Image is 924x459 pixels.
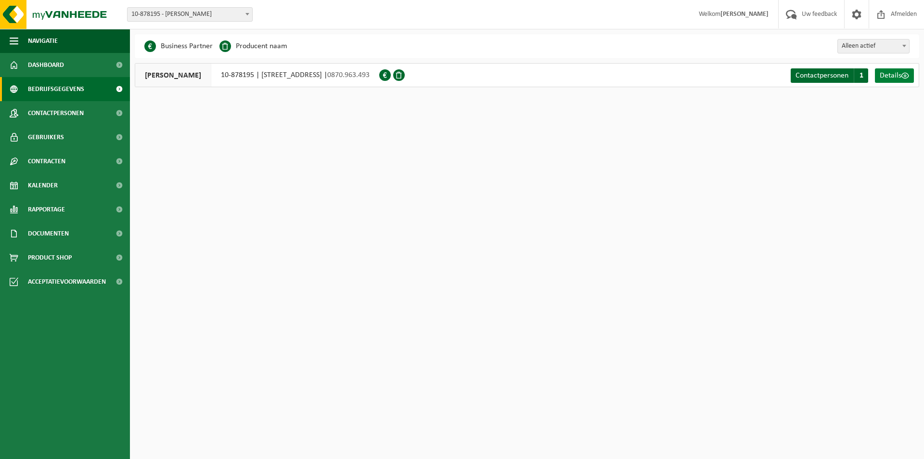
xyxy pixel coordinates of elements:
[135,63,379,87] div: 10-878195 | [STREET_ADDRESS] |
[28,53,64,77] span: Dashboard
[28,222,69,246] span: Documenten
[880,72,901,79] span: Details
[28,270,106,294] span: Acceptatievoorwaarden
[796,72,848,79] span: Contactpersonen
[838,39,909,53] span: Alleen actief
[28,101,84,125] span: Contactpersonen
[854,68,868,83] span: 1
[127,7,253,22] span: 10-878195 - LIPPENS SANDRA - AALTER
[875,68,914,83] a: Details
[327,71,370,79] span: 0870.963.493
[28,149,65,173] span: Contracten
[720,11,769,18] strong: [PERSON_NAME]
[28,29,58,53] span: Navigatie
[791,68,868,83] a: Contactpersonen 1
[128,8,252,21] span: 10-878195 - LIPPENS SANDRA - AALTER
[28,173,58,197] span: Kalender
[135,64,211,87] span: [PERSON_NAME]
[28,77,84,101] span: Bedrijfsgegevens
[28,246,72,270] span: Product Shop
[28,125,64,149] span: Gebruikers
[144,39,213,53] li: Business Partner
[28,197,65,222] span: Rapportage
[219,39,287,53] li: Producent naam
